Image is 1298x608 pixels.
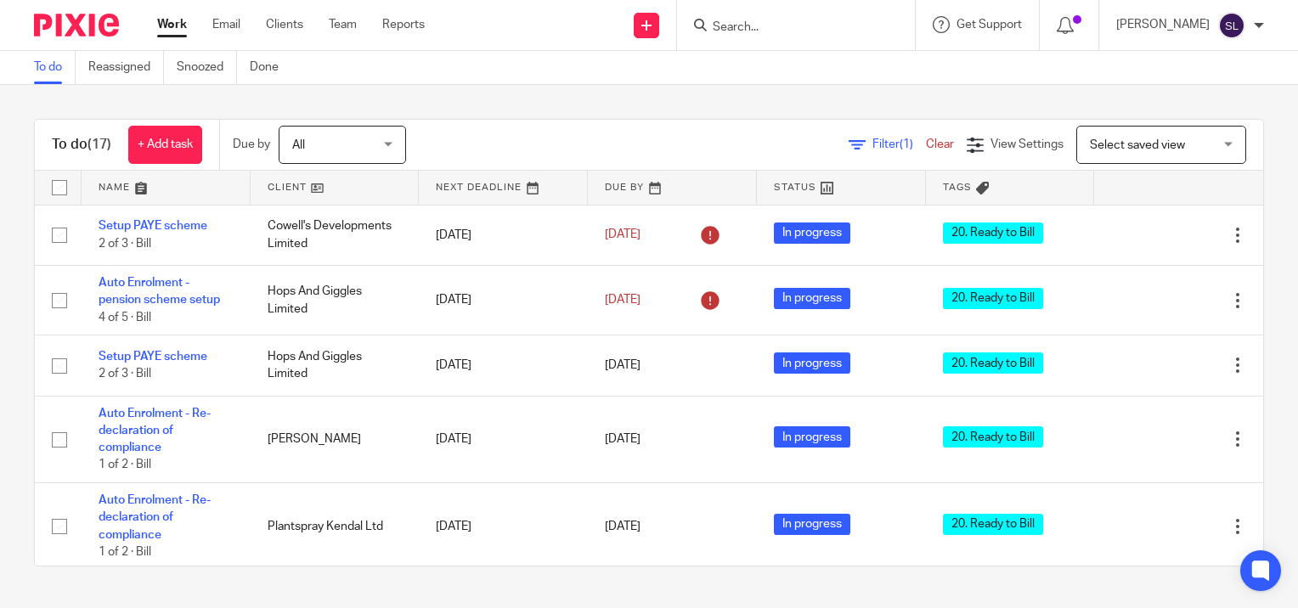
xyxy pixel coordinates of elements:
span: 20. Ready to Bill [943,426,1043,448]
span: (1) [900,138,913,150]
td: Hops And Giggles Limited [251,265,420,335]
input: Search [711,20,864,36]
td: Cowell's Developments Limited [251,205,420,265]
td: Hops And Giggles Limited [251,335,420,396]
span: All [292,139,305,151]
td: [PERSON_NAME] [251,396,420,483]
span: 4 of 5 · Bill [99,312,151,324]
td: [DATE] [419,335,588,396]
span: In progress [774,426,850,448]
span: In progress [774,288,850,309]
a: Email [212,16,240,33]
span: [DATE] [605,433,641,445]
span: 20. Ready to Bill [943,514,1043,535]
img: svg%3E [1218,12,1245,39]
span: Filter [872,138,926,150]
span: 2 of 3 · Bill [99,238,151,250]
a: Reports [382,16,425,33]
td: [DATE] [419,483,588,571]
span: Tags [943,183,972,192]
a: Clients [266,16,303,33]
a: Work [157,16,187,33]
a: Done [250,51,291,84]
a: Clear [926,138,954,150]
a: Setup PAYE scheme [99,220,207,232]
span: Get Support [957,19,1022,31]
span: In progress [774,222,850,244]
a: Auto Enrolment - Re-declaration of compliance [99,494,211,541]
span: 2 of 3 · Bill [99,368,151,380]
a: Auto Enrolment - Re-declaration of compliance [99,408,211,454]
span: In progress [774,514,850,535]
span: [DATE] [605,359,641,371]
a: Snoozed [177,51,237,84]
img: Pixie [34,14,119,37]
span: [DATE] [605,521,641,532]
td: [DATE] [419,265,588,335]
td: [DATE] [419,396,588,483]
span: 1 of 2 · Bill [99,459,151,471]
span: [DATE] [605,294,641,306]
span: 20. Ready to Bill [943,288,1043,309]
a: Team [329,16,357,33]
p: [PERSON_NAME] [1116,16,1210,33]
a: Setup PAYE scheme [99,351,207,363]
td: [DATE] [419,205,588,265]
span: In progress [774,352,850,374]
span: 20. Ready to Bill [943,352,1043,374]
a: + Add task [128,126,202,164]
p: Due by [233,136,270,153]
td: Plantspray Kendal Ltd [251,483,420,571]
a: Reassigned [88,51,164,84]
span: (17) [87,138,111,151]
span: View Settings [990,138,1064,150]
span: 20. Ready to Bill [943,222,1043,244]
span: Select saved view [1090,139,1185,151]
span: 1 of 2 · Bill [99,546,151,558]
a: To do [34,51,76,84]
span: [DATE] [605,229,641,241]
a: Auto Enrolment - pension scheme setup [99,277,220,306]
h1: To do [52,136,111,154]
